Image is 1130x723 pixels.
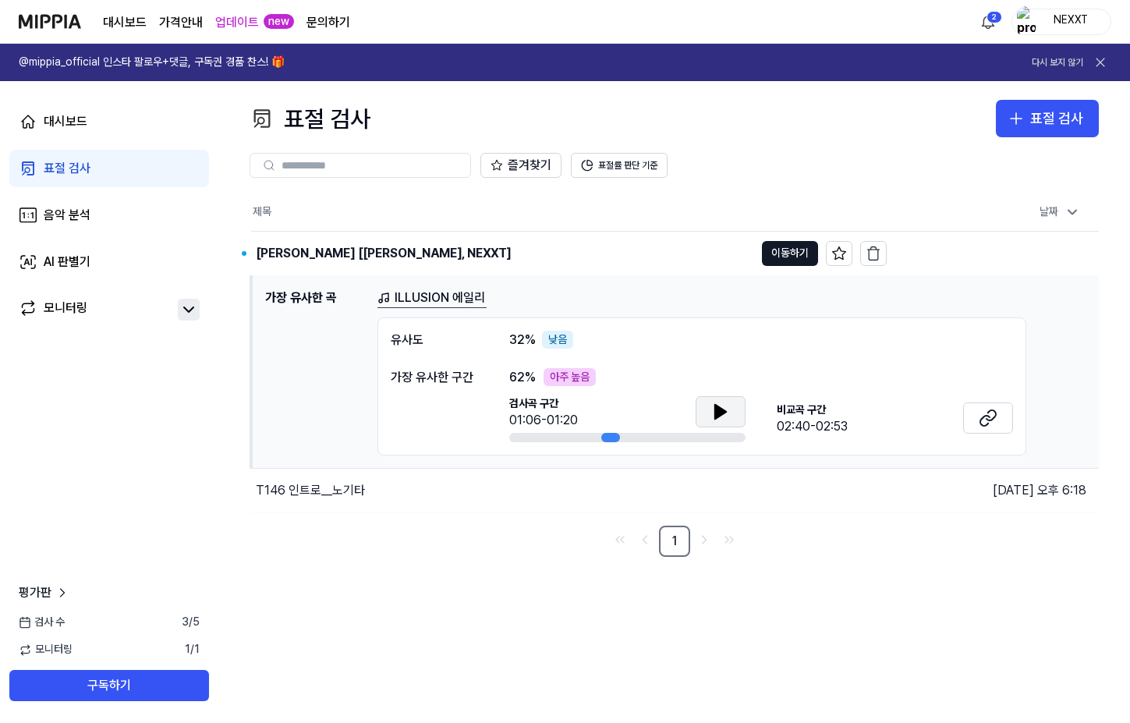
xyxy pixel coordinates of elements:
[256,481,365,500] div: T146 인트로__노기타
[215,13,259,32] a: 업데이트
[509,396,578,412] span: 검사곡 구간
[377,289,487,308] a: ILLUSION 에일리
[44,159,90,178] div: 표절 검사
[509,331,536,349] span: 32 %
[777,402,848,418] span: 비교곡 구간
[718,529,740,551] a: Go to last page
[19,55,285,70] h1: @mippia_official 인스타 팔로우+댓글, 구독권 경품 찬스! 🎁
[9,150,209,187] a: 표절 검사
[976,9,1001,34] button: 알림2
[264,14,294,30] div: new
[306,13,350,32] a: 문의하기
[19,583,51,602] span: 평가판
[887,469,1099,513] td: [DATE] 오후 6:18
[509,411,578,430] div: 01:06-01:20
[996,100,1099,137] button: 표절 검사
[634,529,656,551] a: Go to previous page
[159,13,203,32] a: 가격안내
[256,244,511,263] div: [PERSON_NAME] [[PERSON_NAME], NEXXT]
[44,253,90,271] div: AI 판별기
[185,642,200,657] span: 1 / 1
[1033,200,1086,225] div: 날짜
[1032,56,1083,69] button: 다시 보지 않기
[509,368,536,387] span: 62 %
[1040,12,1101,30] div: NEXXT
[777,417,848,436] div: 02:40-02:53
[9,670,209,701] button: 구독하기
[391,368,478,387] div: 가장 유사한 구간
[693,529,715,551] a: Go to next page
[544,368,596,387] div: 아주 높음
[44,206,90,225] div: 음악 분석
[480,153,561,178] button: 즐겨찾기
[265,289,365,456] h1: 가장 유사한 곡
[182,615,200,630] span: 3 / 5
[9,197,209,234] a: 음악 분석
[44,112,87,131] div: 대시보드
[250,100,370,137] div: 표절 검사
[9,103,209,140] a: 대시보드
[19,615,65,630] span: 검사 수
[979,12,997,31] img: 알림
[103,13,147,32] a: 대시보드
[9,243,209,281] a: AI 판별기
[1030,108,1083,130] div: 표절 검사
[19,642,73,657] span: 모니터링
[987,11,1002,23] div: 2
[251,193,887,231] th: 제목
[571,153,668,178] button: 표절률 판단 기준
[391,331,478,349] div: 유사도
[609,529,631,551] a: Go to first page
[659,526,690,557] a: 1
[887,231,1099,275] td: [DATE] 오후 6:06
[1017,6,1036,37] img: profile
[1011,9,1111,35] button: profileNEXXT
[762,241,818,266] button: 이동하기
[250,526,1099,557] nav: pagination
[44,299,87,321] div: 모니터링
[19,583,70,602] a: 평가판
[542,331,573,349] div: 낮음
[19,299,172,321] a: 모니터링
